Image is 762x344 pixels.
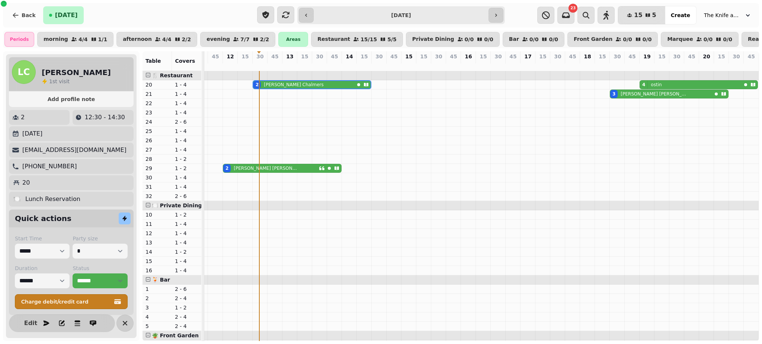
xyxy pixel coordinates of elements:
p: morning [44,36,68,42]
span: Table [145,58,161,64]
button: 155 [618,6,665,24]
p: 4 / 4 [79,37,88,42]
p: 12 [227,53,234,60]
p: 3 [614,62,620,69]
p: 0 [242,62,248,69]
p: 0 [570,62,576,69]
p: 0 [510,62,516,69]
p: 1 - 2 [175,248,198,256]
span: 🍴 Restaurant [152,72,193,78]
p: 1 - 4 [175,146,198,153]
p: 45 [390,53,397,60]
p: 4 / 4 [162,37,172,42]
button: evening7/72/2 [200,32,275,47]
p: 12 [145,230,169,237]
p: 10 [145,211,169,218]
p: 30 [375,53,382,60]
p: 1 - 4 [175,239,198,246]
p: 1 - 2 [175,211,198,218]
p: 15 / 15 [361,37,377,42]
p: 0 [406,62,412,69]
label: Status [73,265,127,272]
p: 15 [480,53,487,60]
p: 15 [658,53,665,60]
p: 0 [272,62,278,69]
p: 2 - 4 [175,295,198,302]
p: 2 [21,113,25,122]
p: [EMAIL_ADDRESS][DOMAIN_NAME] [22,146,127,155]
p: 11 [145,220,169,228]
p: 0 / 0 [465,37,474,42]
p: [PERSON_NAME] [PERSON_NAME] [621,91,689,97]
p: 13 [286,53,293,60]
p: 15 [361,53,368,60]
p: evening [206,36,230,42]
p: 0 [629,62,635,69]
span: LC [18,68,30,77]
p: 0 [332,62,337,69]
p: 45 [747,53,755,60]
p: 0 / 0 [484,37,493,42]
span: 1 [49,78,52,84]
p: [PERSON_NAME] [PERSON_NAME] [234,165,298,171]
p: 25 [145,127,169,135]
p: 20 [22,178,30,187]
p: 29 [145,165,169,172]
p: 4 [644,62,650,69]
p: 14 [346,53,353,60]
label: Duration [15,265,70,272]
span: st [52,78,59,84]
p: 1 - 4 [175,220,198,228]
button: Charge debit/credit card [15,294,128,309]
p: 15 [145,257,169,265]
p: 30 [554,53,561,60]
p: afternoon [123,36,152,42]
span: Back [22,13,36,18]
p: 45 [331,53,338,60]
p: [PHONE_NUMBER] [22,162,77,171]
p: 20 [145,81,169,88]
p: 28 [145,155,169,163]
p: 7 / 7 [240,37,250,42]
p: 14 [145,248,169,256]
p: 1 - 4 [175,183,198,191]
p: 2 - 4 [175,313,198,321]
p: 45 [688,53,695,60]
p: 15 [718,53,725,60]
p: 15 [539,53,546,60]
p: 0 [674,62,680,69]
span: 15 [634,12,642,18]
h2: [PERSON_NAME] [42,67,111,78]
p: 1 - 2 [175,304,198,311]
p: 15 [301,53,308,60]
button: Add profile note [12,94,131,104]
p: 45 [212,53,219,60]
div: Areas [278,32,308,47]
p: 2 / 2 [260,37,269,42]
p: 1 / 1 [98,37,108,42]
p: 0 [599,62,605,69]
button: Back [6,6,42,24]
p: 0 [689,62,695,69]
p: 2 [145,295,169,302]
div: 3 [612,91,615,97]
p: 30 [145,174,169,181]
p: 1 [145,285,169,293]
span: Charge debit/credit card [21,299,112,304]
span: [DATE] [55,12,78,18]
span: Create [671,13,690,18]
p: 1 - 4 [175,90,198,98]
label: Party size [73,235,127,242]
span: 🍹 Bar [152,277,170,283]
span: Add profile note [18,97,125,102]
p: 0 [302,62,308,69]
p: 1 - 2 [175,165,198,172]
p: 0 [212,62,218,69]
p: 30 [614,53,621,60]
p: 0 [436,62,442,69]
p: 20 [703,53,710,60]
p: 45 [509,53,516,60]
button: Marquee0/00/0 [661,32,739,47]
p: ostin [651,82,662,88]
p: 2 [257,62,263,69]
